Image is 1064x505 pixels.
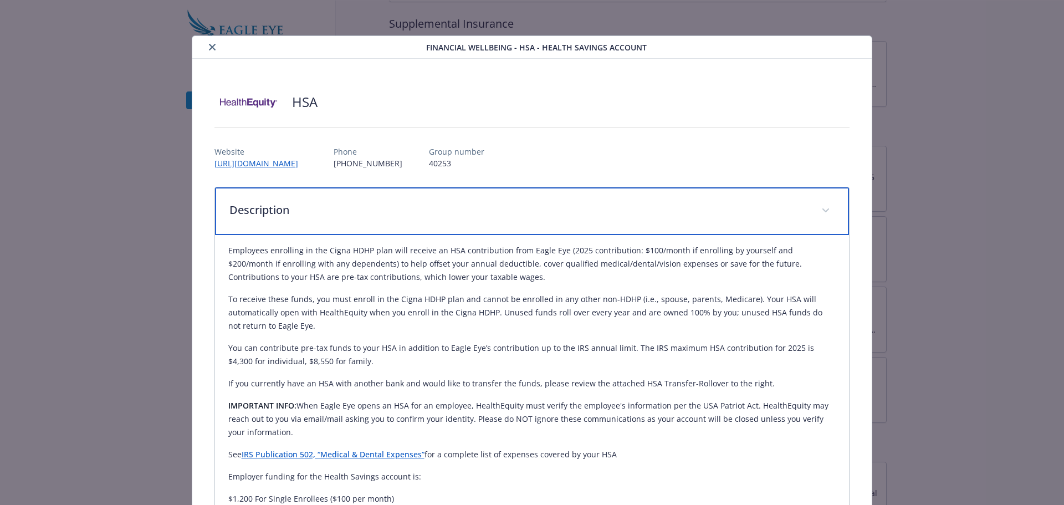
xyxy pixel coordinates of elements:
p: Description [229,202,809,218]
p: 40253 [429,157,484,169]
button: close [206,40,219,54]
p: [PHONE_NUMBER] [334,157,402,169]
h2: HSA [292,93,318,111]
p: Employer funding for the Health Savings account is: [228,470,836,483]
a: [URL][DOMAIN_NAME] [214,158,307,169]
p: You can contribute pre-tax funds to your HSA in addition to Eagle Eye’s contribution up to the IR... [228,341,836,368]
p: When Eagle Eye opens an HSA for an employee, HealthEquity must verify the employee's information ... [228,399,836,439]
p: Employees enrolling in the Cigna HDHP plan will receive an HSA contribution from Eagle Eye (2025 ... [228,244,836,284]
img: Health Equity [214,85,281,119]
p: Phone [334,146,402,157]
p: Website [214,146,307,157]
div: Description [215,187,850,235]
p: To receive these funds, you must enroll in the Cigna HDHP plan and cannot be enrolled in any othe... [228,293,836,333]
a: IRS Publication 502, “Medical & Dental Expenses” [242,449,424,460]
p: See for a complete list of expenses covered by your HSA [228,448,836,461]
span: Financial Wellbeing - HSA - Health Savings Account [426,42,647,53]
p: If you currently have an HSA with another bank and would like to transfer the funds, please revie... [228,377,836,390]
strong: IMPORTANT INFO: [228,400,296,411]
p: Group number [429,146,484,157]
